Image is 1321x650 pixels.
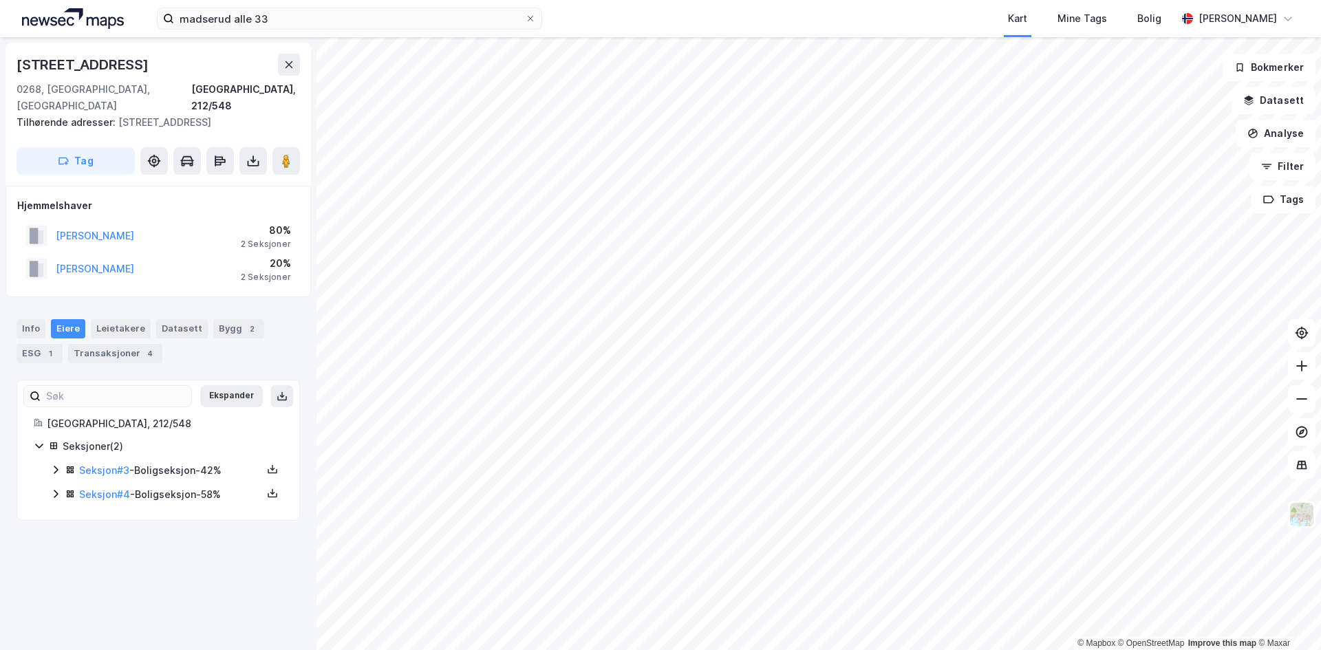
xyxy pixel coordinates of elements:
div: - Boligseksjon - 58% [79,486,262,503]
div: Bygg [213,319,264,338]
button: Bokmerker [1223,54,1315,81]
div: [GEOGRAPHIC_DATA], 212/548 [47,415,283,432]
div: - Boligseksjon - 42% [79,462,262,479]
div: Datasett [156,319,208,338]
a: Seksjon#4 [79,488,130,500]
a: OpenStreetMap [1118,638,1185,648]
button: Tag [17,147,135,175]
img: Z [1289,501,1315,528]
button: Tags [1252,186,1315,213]
div: Kart [1008,10,1027,27]
div: ESG [17,344,63,363]
iframe: Chat Widget [1252,584,1321,650]
button: Filter [1249,153,1315,180]
input: Søk på adresse, matrikkel, gårdeiere, leietakere eller personer [174,8,525,29]
a: Seksjon#3 [79,464,129,476]
div: Bolig [1137,10,1161,27]
div: 0268, [GEOGRAPHIC_DATA], [GEOGRAPHIC_DATA] [17,81,191,114]
div: 2 [245,322,259,336]
div: Seksjoner ( 2 ) [63,438,283,455]
button: Datasett [1232,87,1315,114]
button: Ekspander [200,385,263,407]
div: 80% [241,222,291,239]
div: 2 Seksjoner [241,239,291,250]
div: Info [17,319,45,338]
div: Eiere [51,319,85,338]
img: logo.a4113a55bc3d86da70a041830d287a7e.svg [22,8,124,29]
div: Hjemmelshaver [17,197,299,214]
div: 1 [43,347,57,360]
div: [STREET_ADDRESS] [17,54,151,76]
input: Søk [41,386,191,407]
div: Mine Tags [1057,10,1107,27]
a: Improve this map [1188,638,1256,648]
div: 20% [241,255,291,272]
span: Tilhørende adresser: [17,116,118,128]
div: 4 [143,347,157,360]
div: Transaksjoner [68,344,162,363]
div: [GEOGRAPHIC_DATA], 212/548 [191,81,300,114]
button: Analyse [1236,120,1315,147]
div: Kontrollprogram for chat [1252,584,1321,650]
a: Mapbox [1077,638,1115,648]
div: [PERSON_NAME] [1199,10,1277,27]
div: Leietakere [91,319,151,338]
div: 2 Seksjoner [241,272,291,283]
div: [STREET_ADDRESS] [17,114,289,131]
